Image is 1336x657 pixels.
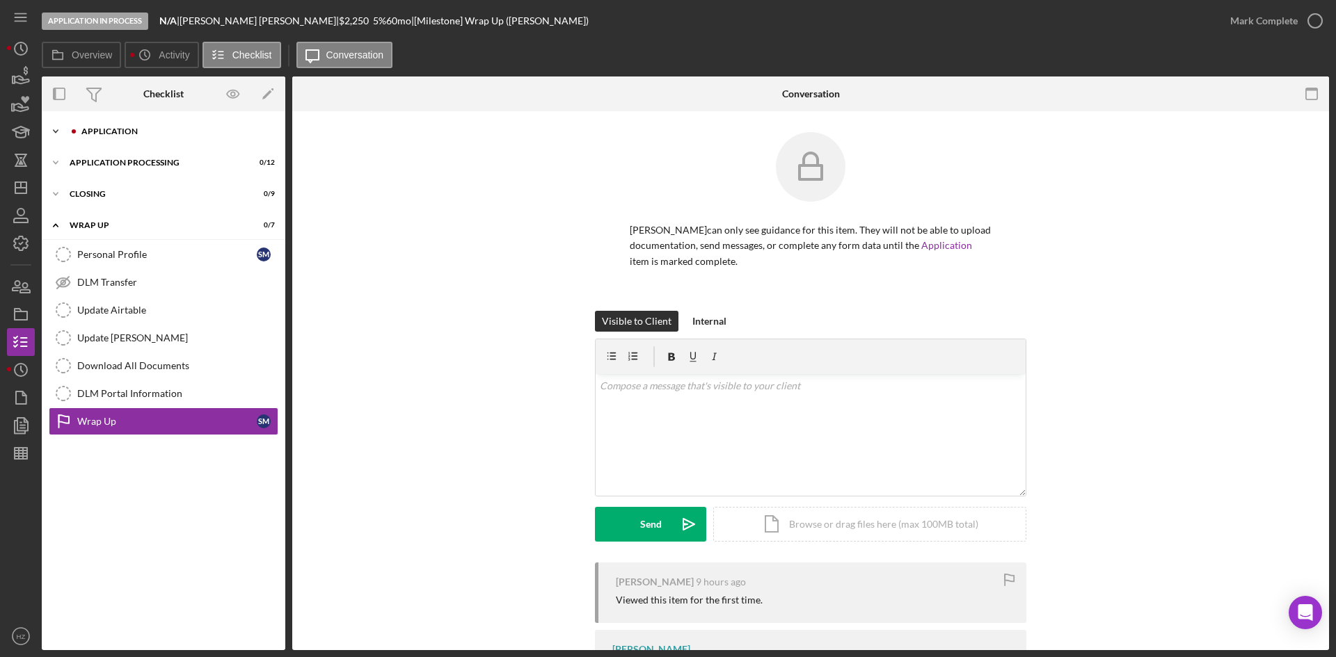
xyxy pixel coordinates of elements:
[70,221,240,229] div: Wrap up
[640,507,662,542] div: Send
[125,42,198,68] button: Activity
[77,360,278,371] div: Download All Documents
[386,15,411,26] div: 60 mo
[1289,596,1322,629] div: Open Intercom Messenger
[70,190,240,198] div: Closing
[339,15,369,26] span: $2,250
[81,127,268,136] div: Application
[696,576,746,587] time: 2025-09-03 06:20
[42,13,148,30] div: Application In Process
[250,159,275,167] div: 0 / 12
[1216,7,1329,35] button: Mark Complete
[630,222,992,269] p: [PERSON_NAME] can only see guidance for this item. They will not be able to upload documentation,...
[202,42,281,68] button: Checklist
[232,49,272,60] label: Checklist
[296,42,393,68] button: Conversation
[49,296,278,324] a: Update Airtable
[7,622,35,650] button: HZ
[612,644,690,655] div: [PERSON_NAME]
[326,49,384,60] label: Conversation
[921,239,972,251] a: Application
[595,311,678,332] button: Visible to Client
[70,159,240,167] div: Application Processing
[49,407,278,435] a: Wrap UpSM
[49,241,278,268] a: Personal ProfileSM
[49,380,278,407] a: DLM Portal Information
[17,633,26,640] text: HZ
[692,311,726,332] div: Internal
[602,311,671,332] div: Visible to Client
[143,88,184,99] div: Checklist
[77,332,278,343] div: Update [PERSON_NAME]
[257,248,271,261] div: S M
[77,305,278,316] div: Update Airtable
[77,249,257,260] div: Personal Profile
[250,221,275,229] div: 0 / 7
[159,15,180,26] div: |
[373,15,386,26] div: 5 %
[616,576,694,587] div: [PERSON_NAME]
[77,277,278,288] div: DLM Transfer
[1230,7,1298,35] div: Mark Complete
[685,311,733,332] button: Internal
[180,15,339,26] div: [PERSON_NAME] [PERSON_NAME] |
[616,594,763,606] div: Viewed this item for the first time.
[49,268,278,296] a: DLM Transfer
[250,190,275,198] div: 0 / 9
[159,49,189,60] label: Activity
[782,88,840,99] div: Conversation
[257,414,271,428] div: S M
[411,15,589,26] div: | [Milestone] Wrap Up ([PERSON_NAME])
[77,388,278,399] div: DLM Portal Information
[77,416,257,427] div: Wrap Up
[72,49,112,60] label: Overview
[159,15,177,26] b: N/A
[49,352,278,380] a: Download All Documents
[42,42,121,68] button: Overview
[49,324,278,352] a: Update [PERSON_NAME]
[595,507,706,542] button: Send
